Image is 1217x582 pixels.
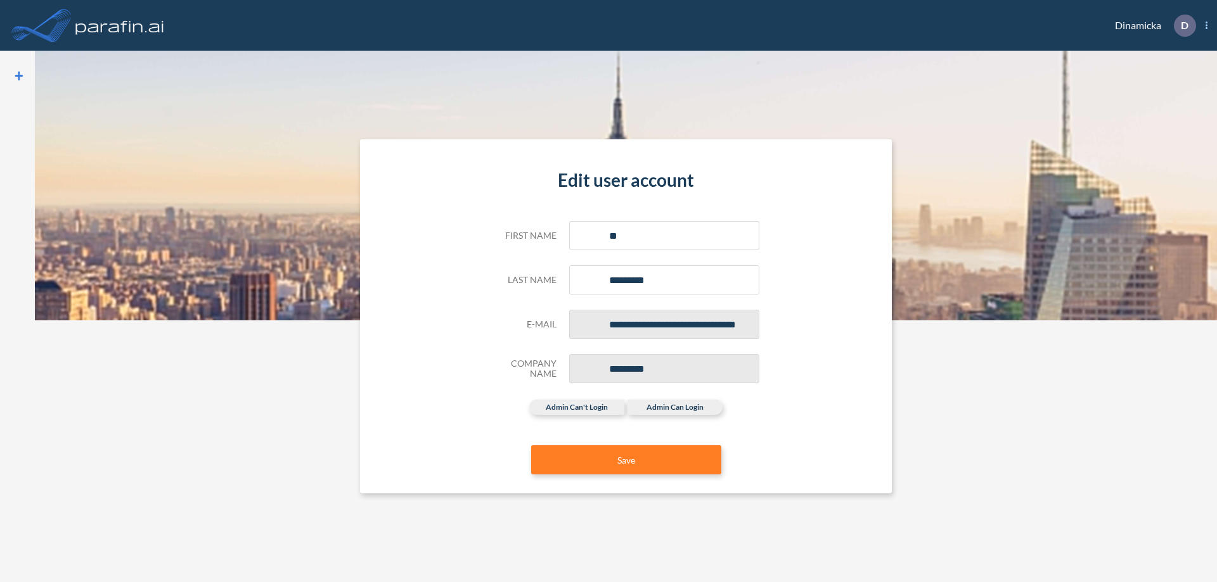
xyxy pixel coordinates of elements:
[529,400,624,415] label: admin can't login
[73,13,167,38] img: logo
[493,170,759,191] h4: Edit user account
[1181,20,1188,31] p: D
[493,319,557,330] h5: E-mail
[493,275,557,286] h5: Last name
[628,400,723,415] label: admin can login
[531,445,721,474] button: Save
[493,231,557,241] h5: First name
[493,358,557,380] h5: Company Name
[1096,15,1207,37] div: Dinamicka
